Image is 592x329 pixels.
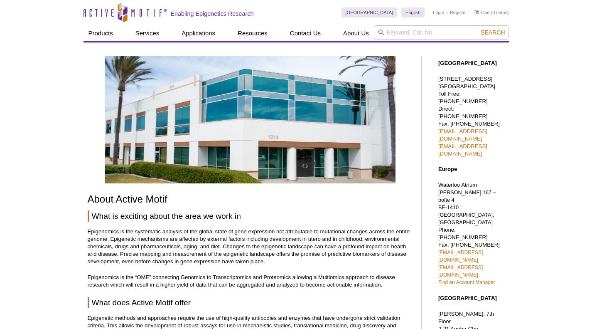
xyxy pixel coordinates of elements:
span: Search [481,29,505,36]
h2: Enabling Epigenetics Research [171,10,254,17]
a: [GEOGRAPHIC_DATA] [341,7,398,17]
li: | [447,7,448,17]
h2: What is exciting about the area we work in [88,210,413,222]
h2: What does Active Motif offer [88,297,413,308]
a: [EMAIL_ADDRESS][DOMAIN_NAME] [438,265,483,278]
strong: [GEOGRAPHIC_DATA] [438,60,497,66]
li: (0 items) [475,7,509,17]
p: Epigenomics is the “OME” connecting Genomics to Transcriptomics and Proteomics allowing a Multiom... [88,274,413,289]
strong: [GEOGRAPHIC_DATA] [438,295,497,301]
a: [EMAIL_ADDRESS][DOMAIN_NAME] [438,143,487,157]
a: Applications [177,25,220,41]
p: Epigenomics is the systematic analysis of the global state of gene expression not attributable to... [88,228,413,265]
a: [EMAIL_ADDRESS][DOMAIN_NAME] [438,128,487,142]
a: Contact Us [285,25,326,41]
a: Find an Account Manager [438,280,495,285]
strong: Europe [438,166,457,172]
a: Services [130,25,165,41]
a: Resources [233,25,273,41]
a: About Us [338,25,374,41]
a: English [401,7,425,17]
a: Register [450,10,467,15]
a: Products [84,25,118,41]
h1: About Active Motif [88,194,413,206]
a: [EMAIL_ADDRESS][DOMAIN_NAME] [438,250,483,263]
span: [PERSON_NAME] 167 – boîte 4 BE-1410 [GEOGRAPHIC_DATA], [GEOGRAPHIC_DATA] [438,190,496,225]
input: Keyword, Cat. No. [374,25,509,40]
p: Waterloo Atrium Phone: [PHONE_NUMBER] Fax: [PHONE_NUMBER] [438,181,505,286]
img: Your Cart [475,10,479,14]
a: Cart [475,10,490,15]
a: Login [433,10,444,15]
p: [STREET_ADDRESS] [GEOGRAPHIC_DATA] Toll Free: [PHONE_NUMBER] Direct: [PHONE_NUMBER] Fax: [PHONE_N... [438,75,505,158]
button: Search [478,29,507,36]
